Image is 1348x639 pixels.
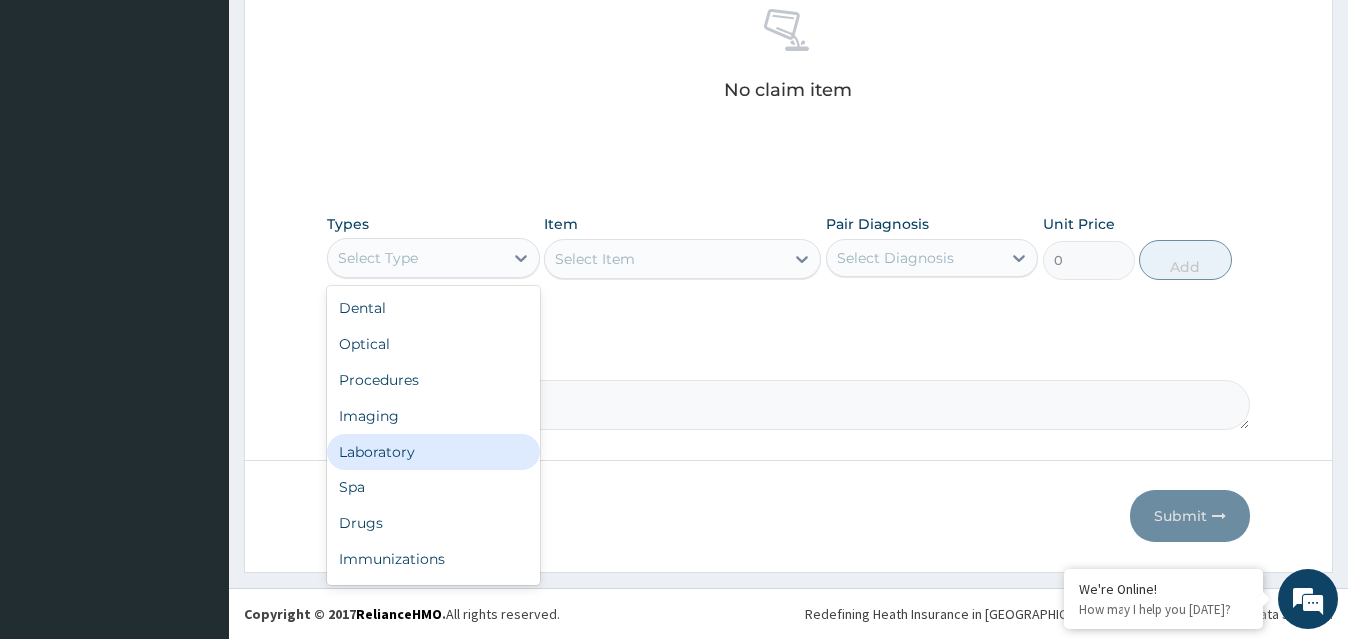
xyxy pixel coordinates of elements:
div: Spa [327,470,540,505]
div: Laboratory [327,434,540,470]
label: Types [327,216,369,233]
div: Dental [327,290,540,326]
label: Pair Diagnosis [826,214,929,234]
textarea: Type your message and hit 'Enter' [10,427,380,496]
div: Chat with us now [104,112,335,138]
p: How may I help you today? [1079,601,1248,618]
footer: All rights reserved. [229,588,1348,639]
label: Comment [327,352,1251,369]
button: Add [1139,240,1232,280]
div: Redefining Heath Insurance in [GEOGRAPHIC_DATA] using Telemedicine and Data Science! [805,604,1333,624]
button: Submit [1130,490,1250,542]
div: Others [327,577,540,613]
div: Select Diagnosis [837,248,954,268]
a: RelianceHMO [356,605,442,623]
div: Select Type [338,248,418,268]
div: Immunizations [327,541,540,577]
label: Item [544,214,578,234]
div: Drugs [327,505,540,541]
span: We're online! [116,192,275,394]
img: d_794563401_company_1708531726252_794563401 [37,100,81,150]
p: No claim item [724,80,852,100]
div: Optical [327,326,540,362]
label: Unit Price [1043,214,1115,234]
div: Procedures [327,362,540,398]
div: We're Online! [1079,580,1248,598]
div: Minimize live chat window [327,10,375,58]
div: Imaging [327,398,540,434]
strong: Copyright © 2017 . [244,605,446,623]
